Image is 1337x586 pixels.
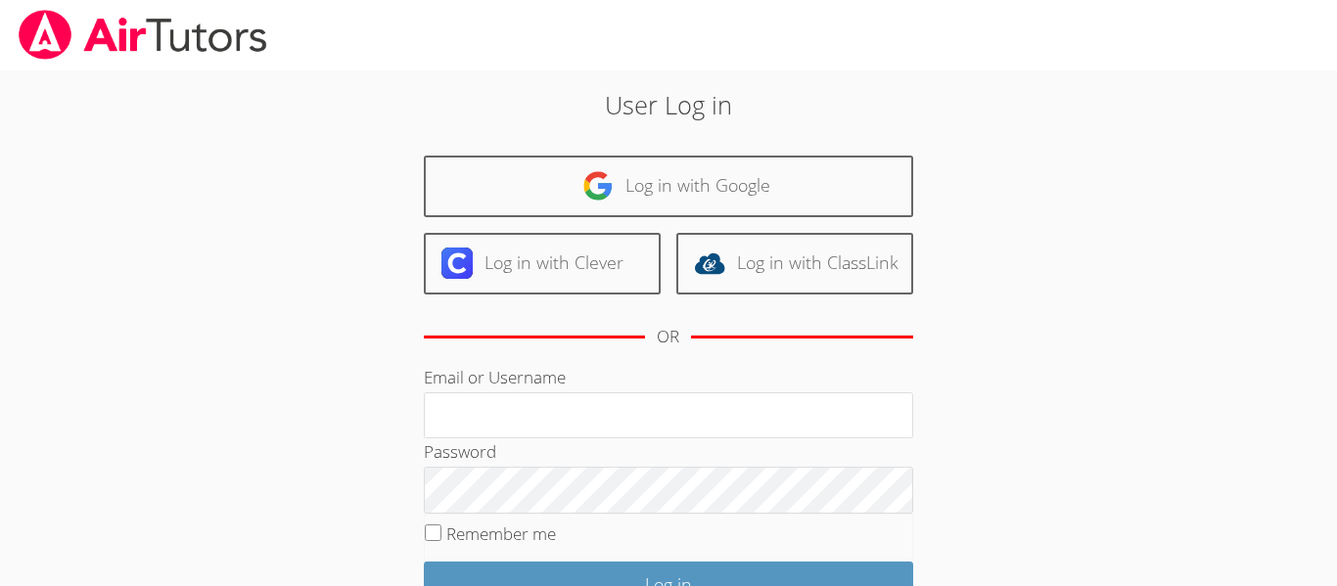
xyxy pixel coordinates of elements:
img: classlink-logo-d6bb404cc1216ec64c9a2012d9dc4662098be43eaf13dc465df04b49fa7ab582.svg [694,248,725,279]
img: clever-logo-6eab21bc6e7a338710f1a6ff85c0baf02591cd810cc4098c63d3a4b26e2feb20.svg [441,248,473,279]
label: Password [424,440,496,463]
img: airtutors_banner-c4298cdbf04f3fff15de1276eac7730deb9818008684d7c2e4769d2f7ddbe033.png [17,10,269,60]
label: Email or Username [424,366,566,388]
h2: User Log in [307,86,1030,123]
img: google-logo-50288ca7cdecda66e5e0955fdab243c47b7ad437acaf1139b6f446037453330a.svg [582,170,614,202]
a: Log in with Clever [424,233,661,294]
div: OR [657,323,679,351]
label: Remember me [446,522,556,545]
a: Log in with Google [424,156,913,217]
a: Log in with ClassLink [676,233,913,294]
